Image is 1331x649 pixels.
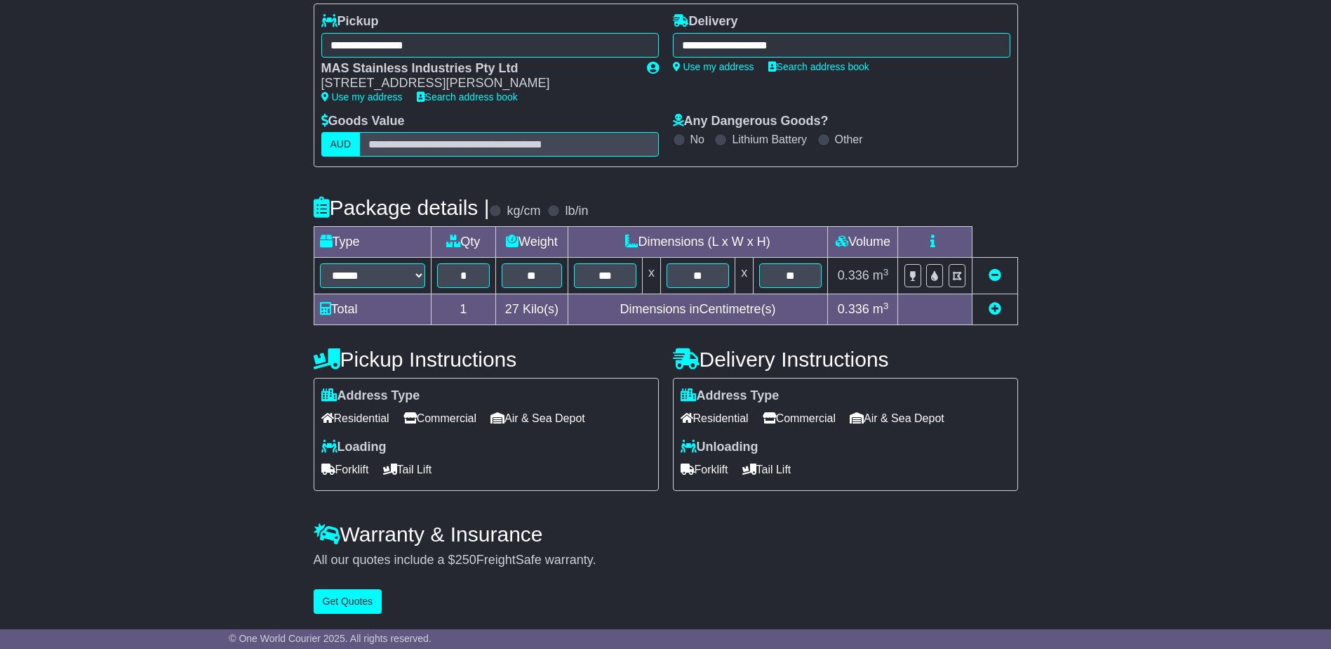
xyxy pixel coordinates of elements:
span: 27 [505,302,519,316]
td: Weight [496,227,568,258]
label: Unloading [681,440,758,455]
td: Type [314,227,431,258]
h4: Pickup Instructions [314,348,659,371]
a: Use my address [321,91,403,103]
sup: 3 [883,301,889,311]
span: Tail Lift [383,459,432,480]
span: 250 [455,553,476,567]
label: AUD [321,132,361,157]
label: Address Type [321,388,420,404]
a: Remove this item [989,268,1001,282]
span: Forklift [321,459,369,480]
h4: Delivery Instructions [673,348,1018,371]
label: Goods Value [321,114,405,129]
span: m [873,268,889,282]
td: Volume [828,227,898,258]
label: Other [835,133,863,146]
span: Air & Sea Depot [850,407,944,429]
div: [STREET_ADDRESS][PERSON_NAME] [321,76,633,91]
label: Lithium Battery [732,133,807,146]
label: Any Dangerous Goods? [673,114,829,129]
td: Qty [431,227,496,258]
h4: Package details | [314,196,490,219]
a: Use my address [673,61,754,72]
span: Residential [681,407,749,429]
span: 0.336 [838,302,869,316]
td: Kilo(s) [496,294,568,325]
h4: Warranty & Insurance [314,523,1018,546]
label: kg/cm [507,204,540,219]
label: No [690,133,704,146]
label: Pickup [321,14,379,29]
button: Get Quotes [314,589,382,614]
span: m [873,302,889,316]
a: Add new item [989,302,1001,316]
span: © One World Courier 2025. All rights reserved. [229,633,432,644]
span: 0.336 [838,268,869,282]
label: Delivery [673,14,738,29]
label: lb/in [565,204,588,219]
span: Residential [321,407,389,429]
td: x [642,258,660,294]
label: Loading [321,440,387,455]
div: All our quotes include a $ FreightSafe warranty. [314,553,1018,568]
td: Dimensions in Centimetre(s) [568,294,828,325]
td: x [735,258,754,294]
td: Total [314,294,431,325]
span: Forklift [681,459,728,480]
a: Search address book [417,91,518,103]
span: Commercial [403,407,476,429]
sup: 3 [883,267,889,277]
span: Commercial [763,407,836,429]
a: Search address book [768,61,869,72]
label: Address Type [681,388,780,404]
div: MAS Stainless Industries Pty Ltd [321,61,633,77]
td: 1 [431,294,496,325]
span: Air & Sea Depot [490,407,585,429]
span: Tail Lift [742,459,791,480]
td: Dimensions (L x W x H) [568,227,828,258]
